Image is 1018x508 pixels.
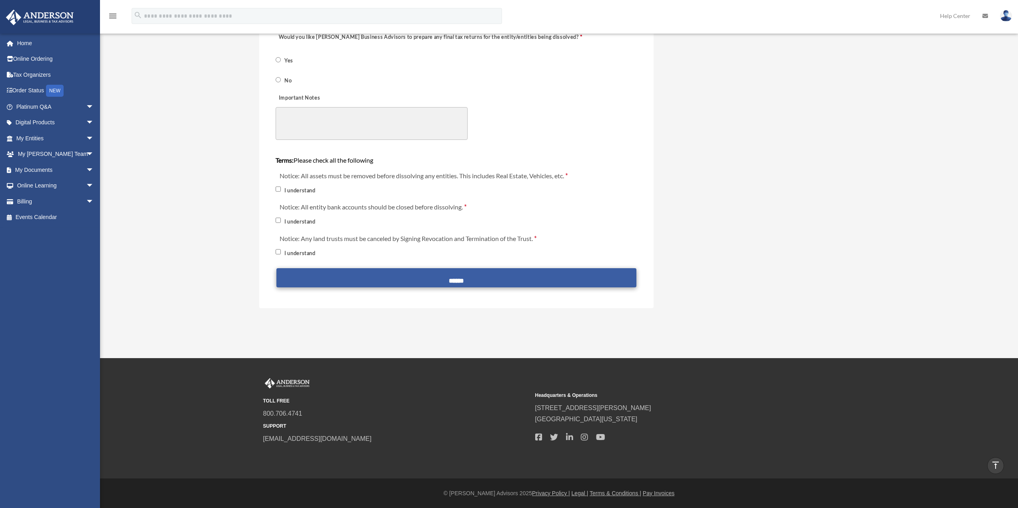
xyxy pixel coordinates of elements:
label: Notice: Any land trusts must be canceled by Signing Revocation and Termination of the Trust. requ... [276,233,539,244]
label: Notice: All assets must be removed before dissolving any entities. This includes Real Estate, Veh... [276,170,570,181]
label: Important Notes [276,92,356,104]
label: I understand [282,249,318,257]
small: SUPPORT [263,422,530,430]
a: Home [6,35,106,51]
a: Tax Organizers [6,67,106,83]
div: Notice: All assets must be removed before dissolving any entities. This includes Real Estate, Veh... [275,166,638,197]
span: arrow_drop_down [86,146,102,163]
a: Legal | [572,490,588,496]
label: No [282,77,295,85]
small: TOLL FREE [263,397,530,405]
a: Privacy Policy | [532,490,570,496]
i: menu [108,11,118,21]
i: vertical_align_top [991,460,1000,470]
div: © [PERSON_NAME] Advisors 2025 [100,488,1018,498]
a: menu [108,14,118,21]
label: I understand [282,187,318,194]
i: search [134,11,142,20]
span: arrow_drop_down [86,162,102,178]
div: NEW [46,85,64,97]
img: Anderson Advisors Platinum Portal [263,378,311,388]
img: User Pic [1000,10,1012,22]
a: Online Learningarrow_drop_down [6,178,106,194]
div: Notice: All entity bank accounts should be closed before dissolving. required [275,197,638,229]
label: I understand [282,218,318,226]
span: arrow_drop_down [86,130,102,147]
a: My Documentsarrow_drop_down [6,162,106,178]
a: Platinum Q&Aarrow_drop_down [6,99,106,115]
label: Yes [282,57,296,64]
span: arrow_drop_down [86,115,102,131]
label: Would you like [PERSON_NAME] Business Advisors to prepare any final tax returns for the entity/en... [276,32,585,43]
a: 800.706.4741 [263,410,302,417]
span: arrow_drop_down [86,193,102,210]
img: Anderson Advisors Platinum Portal [4,10,76,25]
a: [GEOGRAPHIC_DATA][US_STATE] [535,416,638,422]
div: Notice: Any land trusts must be canceled by Signing Revocation and Termination of the Trust. requ... [275,229,638,260]
a: [STREET_ADDRESS][PERSON_NAME] [535,404,651,411]
a: Order StatusNEW [6,83,106,99]
a: vertical_align_top [987,457,1004,474]
a: Billingarrow_drop_down [6,193,106,209]
a: [EMAIL_ADDRESS][DOMAIN_NAME] [263,435,372,442]
b: Terms: [276,156,294,164]
a: Pay Invoices [643,490,674,496]
a: My [PERSON_NAME] Teamarrow_drop_down [6,146,106,162]
span: arrow_drop_down [86,178,102,194]
a: Events Calendar [6,209,106,225]
small: Headquarters & Operations [535,391,802,400]
label: Notice: All entity bank accounts should be closed before dissolving. required [276,201,469,213]
span: arrow_drop_down [86,99,102,115]
a: Digital Productsarrow_drop_down [6,115,106,131]
a: Terms & Conditions | [590,490,641,496]
a: My Entitiesarrow_drop_down [6,130,106,146]
a: Online Ordering [6,51,106,67]
div: Please check all the following [276,145,637,165]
